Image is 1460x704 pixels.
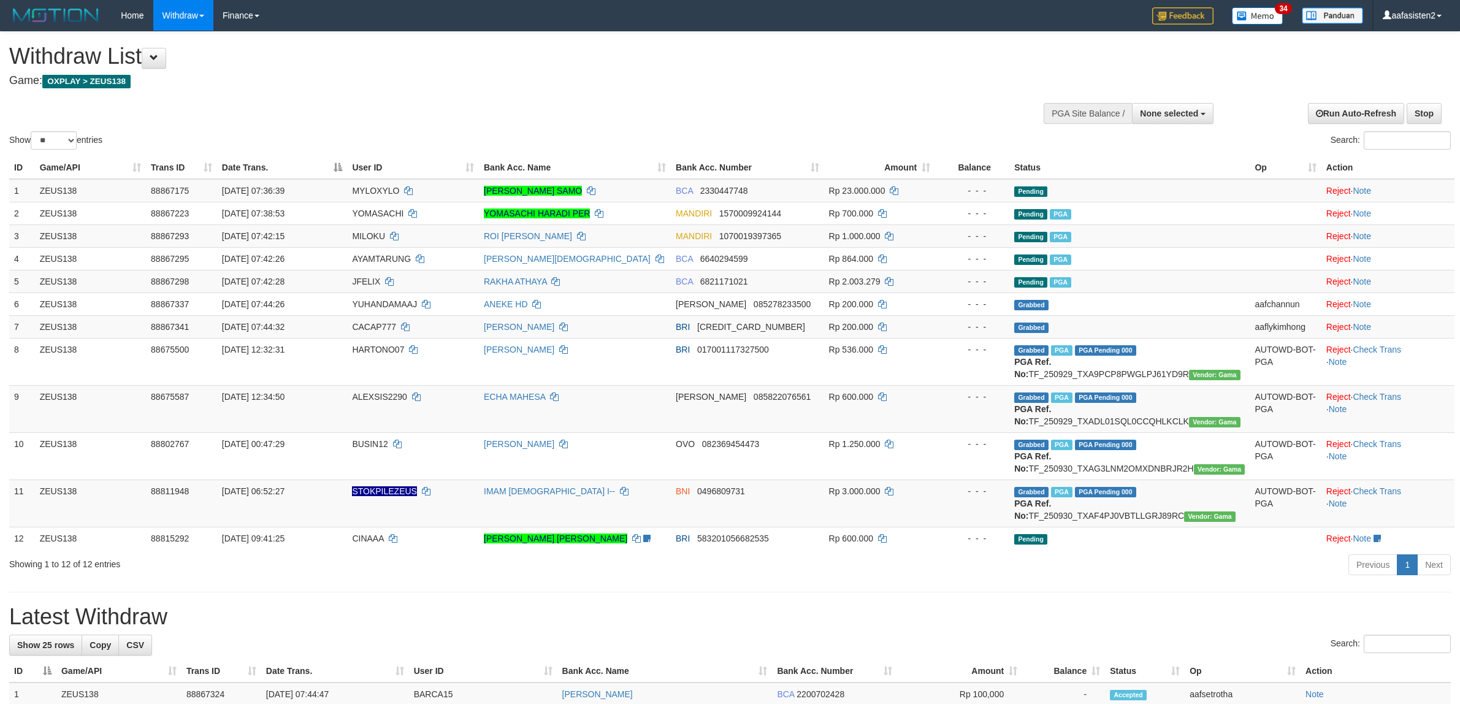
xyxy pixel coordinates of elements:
[1250,315,1321,338] td: aaflykimhong
[352,392,407,402] span: ALEXSIS2290
[9,315,35,338] td: 7
[829,439,881,449] span: Rp 1.250.000
[829,231,881,241] span: Rp 1.000.000
[1250,156,1321,179] th: Op: activate to sort column ascending
[484,345,554,354] a: [PERSON_NAME]
[1326,486,1351,496] a: Reject
[9,605,1451,629] h1: Latest Withdraw
[352,299,417,309] span: YUHANDAMAAJ
[1331,131,1451,150] label: Search:
[17,640,74,650] span: Show 25 rows
[352,186,399,196] span: MYLOXYLO
[940,298,1004,310] div: - - -
[1329,357,1347,367] a: Note
[1353,486,1401,496] a: Check Trans
[1132,103,1213,124] button: None selected
[352,534,383,543] span: CINAAA
[352,231,385,241] span: MILOKU
[151,439,189,449] span: 88802767
[1353,439,1401,449] a: Check Trans
[1326,209,1351,218] a: Reject
[222,486,285,496] span: [DATE] 06:52:27
[151,486,189,496] span: 88811948
[940,230,1004,242] div: - - -
[35,202,146,224] td: ZEUS138
[940,343,1004,356] div: - - -
[1321,432,1454,480] td: · ·
[222,392,285,402] span: [DATE] 12:34:50
[700,277,748,286] span: Copy 6821171021 to clipboard
[1250,338,1321,385] td: AUTOWD-BOT-PGA
[9,179,35,202] td: 1
[1326,277,1351,286] a: Reject
[352,277,380,286] span: JFELIX
[1014,534,1047,545] span: Pending
[1051,392,1072,403] span: Marked by aafpengsreynich
[9,293,35,315] td: 6
[1014,392,1049,403] span: Grabbed
[151,534,189,543] span: 88815292
[700,254,748,264] span: Copy 6640294599 to clipboard
[222,277,285,286] span: [DATE] 07:42:28
[829,209,873,218] span: Rp 700.000
[935,156,1009,179] th: Balance
[1353,299,1371,309] a: Note
[484,231,572,241] a: ROI [PERSON_NAME]
[1189,370,1240,380] span: Vendor URL: https://trx31.1velocity.biz
[940,207,1004,220] div: - - -
[1353,254,1371,264] a: Note
[347,156,479,179] th: User ID: activate to sort column ascending
[676,299,746,309] span: [PERSON_NAME]
[151,231,189,241] span: 88867293
[1014,345,1049,356] span: Grabbed
[676,345,690,354] span: BRI
[1321,480,1454,527] td: · ·
[1014,357,1051,379] b: PGA Ref. No:
[1014,186,1047,197] span: Pending
[261,660,409,683] th: Date Trans.: activate to sort column ascending
[697,345,769,354] span: Copy 017001117327500 to clipboard
[829,345,873,354] span: Rp 536.000
[1326,392,1351,402] a: Reject
[697,486,745,496] span: Copy 0496809731 to clipboard
[719,209,781,218] span: Copy 1570009924144 to clipboard
[352,209,403,218] span: YOMASACHI
[1329,499,1347,508] a: Note
[1050,232,1071,242] span: Marked by aaftanly
[126,640,144,650] span: CSV
[217,156,348,179] th: Date Trans.: activate to sort column descending
[1353,209,1371,218] a: Note
[1321,527,1454,549] td: ·
[9,44,961,69] h1: Withdraw List
[754,299,811,309] span: Copy 085278233500 to clipboard
[1353,345,1401,354] a: Check Trans
[1009,480,1250,527] td: TF_250930_TXAF4PJ0VBTLLGRJ89RC
[182,660,261,683] th: Trans ID: activate to sort column ascending
[31,131,77,150] select: Showentries
[1397,554,1418,575] a: 1
[676,322,690,332] span: BRI
[1022,660,1105,683] th: Balance: activate to sort column ascending
[9,432,35,480] td: 10
[829,486,881,496] span: Rp 3.000.000
[829,534,873,543] span: Rp 600.000
[1353,392,1401,402] a: Check Trans
[1329,404,1347,414] a: Note
[9,480,35,527] td: 11
[1014,487,1049,497] span: Grabbed
[702,439,759,449] span: Copy 082369454473 to clipboard
[1321,270,1454,293] td: ·
[352,345,404,354] span: HARTONO07
[222,534,285,543] span: [DATE] 09:41:25
[1044,103,1132,124] div: PGA Site Balance /
[1326,439,1351,449] a: Reject
[35,315,146,338] td: ZEUS138
[484,439,554,449] a: [PERSON_NAME]
[151,345,189,354] span: 88675500
[1009,338,1250,385] td: TF_250929_TXA9PCP8PWGLPJ61YD9R
[484,486,615,496] a: IMAM [DEMOGRAPHIC_DATA] I--
[829,277,881,286] span: Rp 2.003.279
[1075,440,1136,450] span: PGA Pending
[9,660,56,683] th: ID: activate to sort column descending
[484,186,582,196] a: [PERSON_NAME] SAMO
